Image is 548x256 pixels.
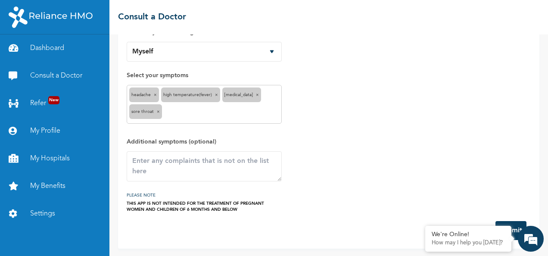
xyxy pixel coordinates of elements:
[127,200,282,212] div: THIS APP IS NOT INTENDED FOR THE TREATMENT OF PREGNANT WOMEN AND CHILDREN OF 6 MONTHS AND BELOW
[141,4,162,25] div: Minimize live chat window
[127,70,282,81] label: Select your symptoms
[4,182,164,212] textarea: Type your message and hit 'Enter'
[495,221,526,240] button: Submit
[50,82,119,169] span: We're online!
[84,212,165,239] div: FAQs
[16,43,35,65] img: d_794563401_company_1708531726252_794563401
[9,6,93,28] img: RelianceHMO's Logo
[4,227,84,233] span: Conversation
[215,93,218,97] span: ×
[222,87,261,102] div: [MEDICAL_DATA]
[118,11,186,24] h2: Consult a Doctor
[48,96,59,104] span: New
[157,109,160,114] span: ×
[45,48,145,59] div: Chat with us now
[127,137,282,147] label: Additional symptoms (optional)
[161,87,220,102] div: High temperature(Fever)
[432,231,505,238] div: We're Online!
[127,190,282,200] h3: PLEASE NOTE
[432,240,505,247] p: How may I help you today?
[129,87,159,102] div: headache
[129,104,162,119] div: Sore throat
[256,93,259,97] span: ×
[154,93,157,97] span: ×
